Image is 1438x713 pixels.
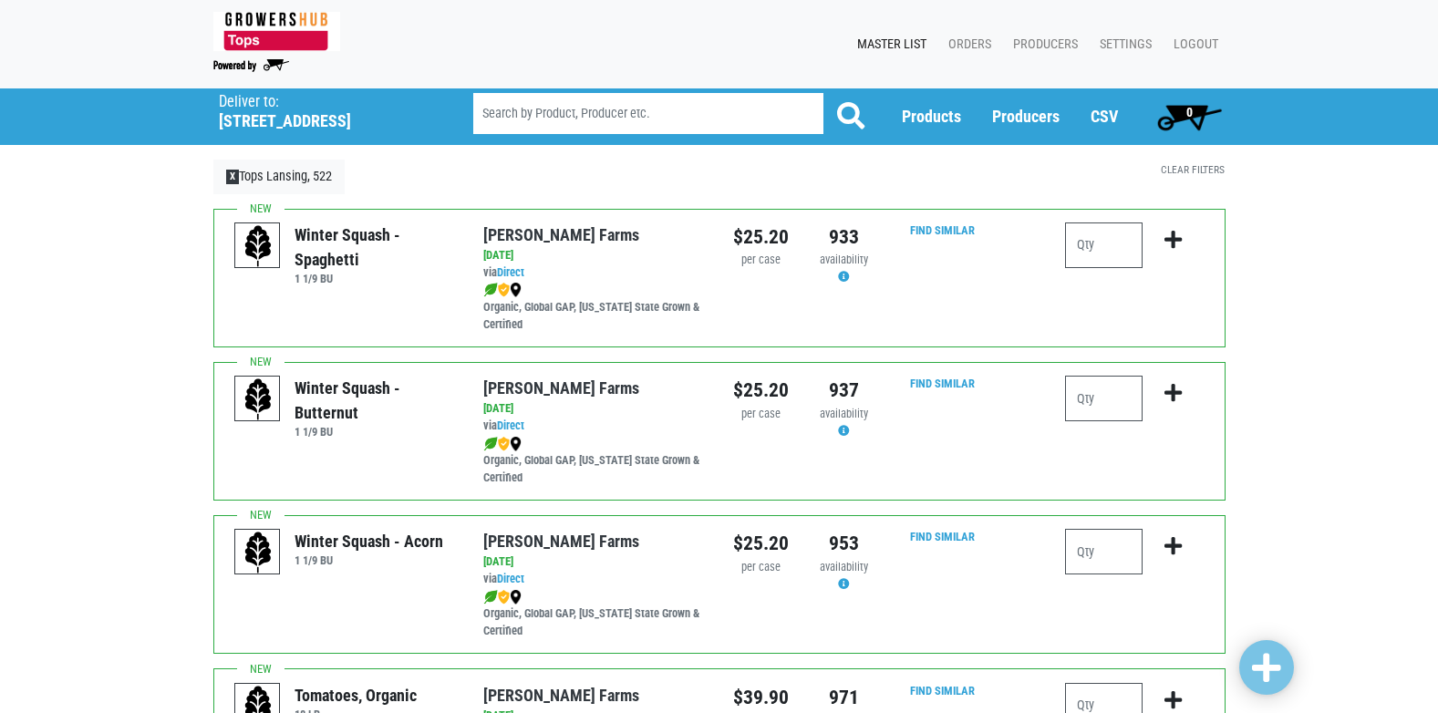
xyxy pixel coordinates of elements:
div: Winter Squash - Acorn [295,529,443,553]
input: Qty [1065,222,1143,268]
img: map_marker-0e94453035b3232a4d21701695807de9.png [510,590,522,604]
span: X [226,170,240,184]
h6: 1 1/9 BU [295,553,443,567]
a: Logout [1159,27,1226,62]
a: [PERSON_NAME] Farms [483,686,639,705]
h6: 1 1/9 BU [295,272,456,285]
a: Products [902,107,961,126]
div: Organic, Global GAP, [US_STATE] State Grown & Certified [483,588,705,640]
span: availability [820,560,868,573]
a: Orders [934,27,998,62]
a: Direct [497,572,524,585]
div: $25.20 [733,529,789,558]
a: CSV [1091,107,1118,126]
div: Winter Squash - Spaghetti [295,222,456,272]
a: Clear Filters [1161,163,1225,176]
a: Master List [843,27,934,62]
a: Find Similar [910,684,975,697]
img: leaf-e5c59151409436ccce96b2ca1b28e03c.png [483,283,498,297]
h6: 1 1/9 BU [295,425,456,439]
div: [DATE] [483,553,705,571]
a: XTops Lansing, 522 [213,160,346,194]
img: placeholder-variety-43d6402dacf2d531de610a020419775a.svg [235,377,281,422]
img: safety-e55c860ca8c00a9c171001a62a92dabd.png [498,437,510,451]
div: $25.20 [733,376,789,405]
a: [PERSON_NAME] Farms [483,532,639,551]
a: Direct [497,265,524,279]
div: per case [733,252,789,269]
span: Tops Lansing, 522 (2300 N Triphammer Rd #522, Ithaca, NY 14850, USA) [219,88,440,131]
a: Settings [1085,27,1159,62]
a: Find Similar [910,223,975,237]
div: 933 [816,222,872,252]
a: Direct [497,418,524,432]
a: [PERSON_NAME] Farms [483,378,639,398]
div: [DATE] [483,400,705,418]
img: 279edf242af8f9d49a69d9d2afa010fb.png [213,12,340,51]
div: via [483,418,705,435]
img: leaf-e5c59151409436ccce96b2ca1b28e03c.png [483,590,498,604]
a: Producers [998,27,1085,62]
p: Deliver to: [219,93,427,111]
input: Qty [1065,529,1143,574]
img: placeholder-variety-43d6402dacf2d531de610a020419775a.svg [235,530,281,575]
div: $39.90 [733,683,789,712]
a: Find Similar [910,377,975,390]
h5: [STREET_ADDRESS] [219,111,427,131]
div: per case [733,406,789,423]
input: Qty [1065,376,1143,421]
img: placeholder-variety-43d6402dacf2d531de610a020419775a.svg [235,223,281,269]
div: 953 [816,529,872,558]
div: via [483,264,705,282]
div: Organic, Global GAP, [US_STATE] State Grown & Certified [483,435,705,487]
img: map_marker-0e94453035b3232a4d21701695807de9.png [510,437,522,451]
div: 937 [816,376,872,405]
input: Search by Product, Producer etc. [473,93,823,134]
div: $25.20 [733,222,789,252]
a: 0 [1149,98,1230,135]
div: 971 [816,683,872,712]
div: [DATE] [483,247,705,264]
div: Tomatoes, Organic [295,683,417,708]
div: Winter Squash - Butternut [295,376,456,425]
div: Organic, Global GAP, [US_STATE] State Grown & Certified [483,282,705,334]
img: Powered by Big Wheelbarrow [213,59,289,72]
a: [PERSON_NAME] Farms [483,225,639,244]
img: safety-e55c860ca8c00a9c171001a62a92dabd.png [498,590,510,604]
span: 0 [1186,105,1193,119]
span: availability [820,407,868,420]
div: per case [733,559,789,576]
span: availability [820,253,868,266]
img: leaf-e5c59151409436ccce96b2ca1b28e03c.png [483,437,498,451]
a: Producers [992,107,1060,126]
img: safety-e55c860ca8c00a9c171001a62a92dabd.png [498,283,510,297]
a: Find Similar [910,530,975,543]
div: via [483,571,705,588]
img: map_marker-0e94453035b3232a4d21701695807de9.png [510,283,522,297]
